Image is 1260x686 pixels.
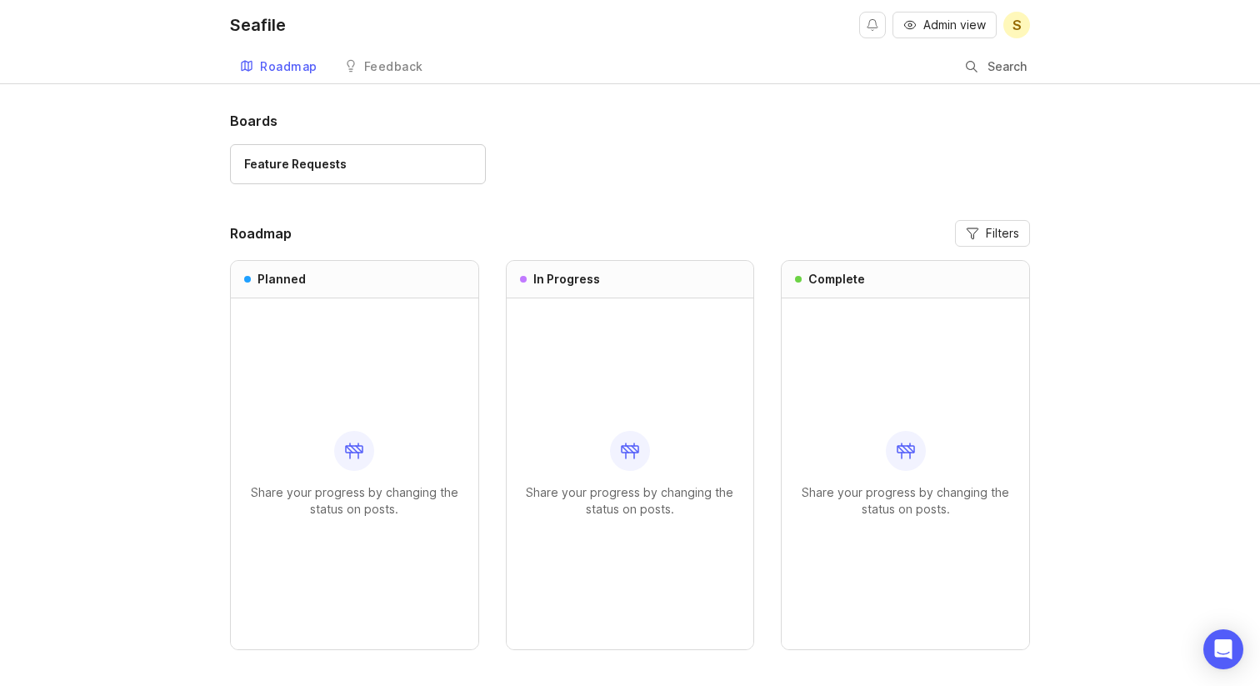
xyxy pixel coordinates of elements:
[257,271,306,288] h3: Planned
[795,484,1016,518] p: Share your progress by changing the status on posts.
[808,271,865,288] h3: Complete
[859,12,886,38] button: Notifications
[230,50,327,84] a: Roadmap
[244,484,465,518] p: Share your progress by changing the status on posts.
[955,220,1030,247] button: Filters
[230,17,286,33] div: Seafile
[892,12,997,38] button: Admin view
[1003,12,1030,38] button: S
[230,144,486,184] a: Feature Requests
[986,225,1019,242] span: Filters
[334,50,433,84] a: Feedback
[364,61,423,73] div: Feedback
[260,61,317,73] div: Roadmap
[923,17,986,33] span: Admin view
[230,111,1030,131] h1: Boards
[520,484,741,518] p: Share your progress by changing the status on posts.
[230,223,292,243] h2: Roadmap
[244,155,347,173] div: Feature Requests
[1203,629,1243,669] div: Open Intercom Messenger
[1012,15,1022,35] span: S
[533,271,600,288] h3: In Progress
